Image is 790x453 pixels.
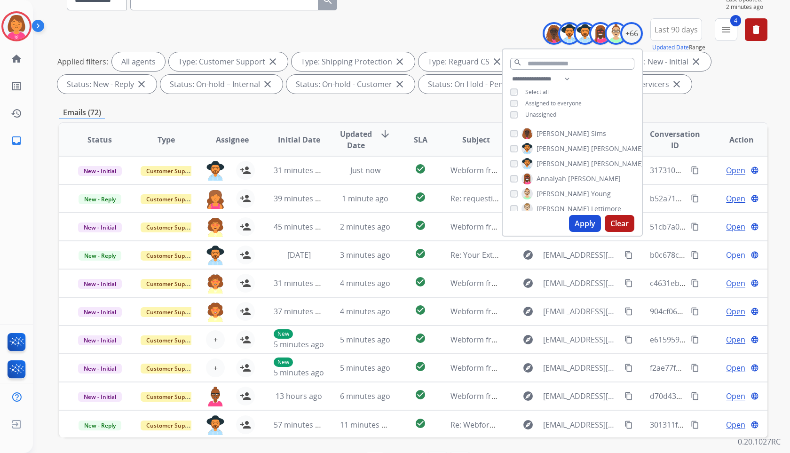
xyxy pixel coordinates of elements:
[415,248,426,259] mat-icon: check_circle
[379,128,391,140] mat-icon: arrow_downward
[450,391,664,401] span: Webform from [EMAIL_ADDRESS][DOMAIN_NAME] on [DATE]
[169,52,288,71] div: Type: Customer Support
[240,193,251,204] mat-icon: person_add
[750,392,759,400] mat-icon: language
[340,278,390,288] span: 4 minutes ago
[720,24,732,35] mat-icon: menu
[79,421,121,430] span: New - Reply
[340,128,372,151] span: Updated Date
[419,75,562,94] div: Status: On Hold - Pending Parts
[691,307,699,316] mat-icon: content_copy
[750,194,759,203] mat-icon: language
[240,334,251,345] mat-icon: person_add
[450,165,664,175] span: Webform from [EMAIL_ADDRESS][DOMAIN_NAME] on [DATE]
[543,419,619,430] span: [EMAIL_ADDRESS][DOMAIN_NAME]
[537,189,589,199] span: [PERSON_NAME]
[11,53,22,64] mat-icon: home
[79,194,121,204] span: New - Reply
[726,3,767,11] span: 2 minutes ago
[78,364,122,374] span: New - Initial
[726,193,745,204] span: Open
[522,306,534,317] mat-icon: explore
[292,52,415,71] div: Type: Shipping Protection
[726,221,745,232] span: Open
[11,108,22,119] mat-icon: history
[274,306,328,317] span: 37 minutes ago
[274,193,328,204] span: 39 minutes ago
[340,334,390,345] span: 5 minutes ago
[141,335,202,345] span: Customer Support
[160,75,283,94] div: Status: On-hold – Internal
[726,306,745,317] span: Open
[141,223,202,232] span: Customer Support
[624,307,633,316] mat-icon: content_copy
[78,307,122,317] span: New - Initial
[450,306,664,317] span: Webform from [EMAIL_ADDRESS][DOMAIN_NAME] on [DATE]
[141,364,202,374] span: Customer Support
[415,191,426,203] mat-icon: check_circle
[141,279,202,289] span: Customer Support
[624,392,633,400] mat-icon: content_copy
[726,419,745,430] span: Open
[206,415,225,435] img: agent-avatar
[78,279,122,289] span: New - Initial
[624,335,633,344] mat-icon: content_copy
[543,249,619,261] span: [EMAIL_ADDRESS][DOMAIN_NAME]
[340,222,390,232] span: 2 minutes ago
[620,22,643,45] div: +66
[206,302,225,322] img: agent-avatar
[726,362,745,374] span: Open
[141,392,202,402] span: Customer Support
[726,334,745,345] span: Open
[750,279,759,287] mat-icon: language
[650,306,785,317] span: 904cf064-0517-4ce5-8dff-8f1ecfd0a767
[216,134,249,145] span: Assignee
[415,361,426,372] mat-icon: check_circle
[450,193,567,204] span: Re: requesting more information
[274,420,328,430] span: 57 minutes ago
[691,166,699,175] mat-icon: content_copy
[79,251,121,261] span: New - Reply
[701,123,767,156] th: Action
[543,306,619,317] span: [EMAIL_ADDRESS][DOMAIN_NAME]
[340,363,390,373] span: 5 minutes ago
[206,387,225,406] img: agent-avatar
[537,174,566,183] span: Annalyah
[141,251,202,261] span: Customer Support
[522,390,534,402] mat-icon: explore
[57,56,108,67] p: Applied filters:
[513,58,522,67] mat-icon: search
[57,75,157,94] div: Status: New - Reply
[691,251,699,259] mat-icon: content_copy
[691,279,699,287] mat-icon: content_copy
[158,134,175,145] span: Type
[274,339,324,350] span: 5 minutes ago
[652,44,689,51] button: Updated Date
[287,250,311,260] span: [DATE]
[415,163,426,175] mat-icon: check_circle
[276,391,322,401] span: 13 hours ago
[624,279,633,287] mat-icon: content_copy
[726,390,745,402] span: Open
[213,334,218,345] span: +
[274,222,328,232] span: 45 minutes ago
[750,166,759,175] mat-icon: language
[78,223,122,232] span: New - Initial
[340,420,395,430] span: 11 minutes ago
[591,189,611,199] span: Young
[286,75,415,94] div: Status: On-hold - Customer
[141,166,202,176] span: Customer Support
[671,79,682,90] mat-icon: close
[340,306,390,317] span: 4 minutes ago
[342,193,388,204] span: 1 minute ago
[87,134,112,145] span: Status
[591,144,644,153] span: [PERSON_NAME]
[525,99,582,107] span: Assigned to everyone
[537,144,589,153] span: [PERSON_NAME]
[750,251,759,259] mat-icon: language
[415,418,426,429] mat-icon: check_circle
[206,189,225,209] img: agent-avatar
[655,28,698,32] span: Last 90 days
[11,80,22,92] mat-icon: list_alt
[415,333,426,344] mat-icon: check_circle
